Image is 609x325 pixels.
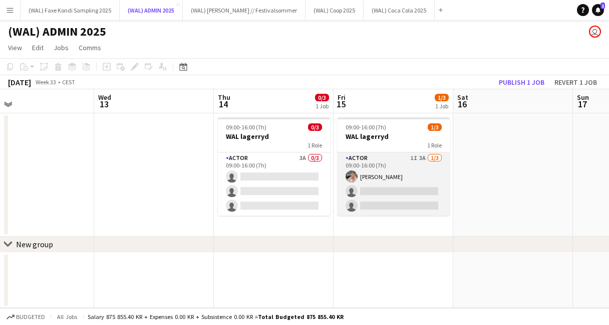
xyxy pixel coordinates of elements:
[54,43,69,52] span: Jobs
[75,41,105,54] a: Comms
[98,93,111,102] span: Wed
[97,98,111,110] span: 13
[428,123,442,131] span: 1/3
[338,132,450,141] h3: WAL lagerryd
[120,1,183,20] button: (WAL) ADMIN 2025
[79,43,101,52] span: Comms
[183,1,306,20] button: (WAL) [PERSON_NAME] // Festivalsommer
[218,152,330,216] app-card-role: Actor3A0/309:00-16:00 (7h)
[88,313,344,320] div: Salary 875 855.40 KR + Expenses 0.00 KR + Subsistence 0.00 KR =
[50,41,73,54] a: Jobs
[589,26,601,38] app-user-avatar: Fredrik Næss
[308,123,322,131] span: 0/3
[216,98,230,110] span: 14
[33,78,58,86] span: Week 33
[456,98,468,110] span: 16
[338,93,346,102] span: Fri
[592,4,604,16] a: 1
[16,313,45,320] span: Budgeted
[218,117,330,216] app-job-card: 09:00-16:00 (7h)0/3WAL lagerryd1 RoleActor3A0/309:00-16:00 (7h)
[435,102,448,110] div: 1 Job
[308,141,322,149] span: 1 Role
[4,41,26,54] a: View
[495,76,548,89] button: Publish 1 job
[346,123,386,131] span: 09:00-16:00 (7h)
[32,43,44,52] span: Edit
[435,94,449,101] span: 1/3
[457,93,468,102] span: Sat
[550,76,601,89] button: Revert 1 job
[8,77,31,87] div: [DATE]
[8,43,22,52] span: View
[226,123,266,131] span: 09:00-16:00 (7h)
[316,102,329,110] div: 1 Job
[8,24,106,39] h1: (WAL) ADMIN 2025
[5,311,47,322] button: Budgeted
[62,78,75,86] div: CEST
[306,1,364,20] button: (WAL) Coop 2025
[575,98,589,110] span: 17
[218,93,230,102] span: Thu
[427,141,442,149] span: 1 Role
[600,3,605,9] span: 1
[338,152,450,216] app-card-role: Actor1I3A1/309:00-16:00 (7h)[PERSON_NAME]
[21,1,120,20] button: (WAL) Faxe Kondi Sampling 2025
[16,239,53,249] div: New group
[336,98,346,110] span: 15
[258,313,344,320] span: Total Budgeted 875 855.40 KR
[55,313,79,320] span: All jobs
[28,41,48,54] a: Edit
[364,1,435,20] button: (WAL) Coca Cola 2025
[218,132,330,141] h3: WAL lagerryd
[338,117,450,216] app-job-card: 09:00-16:00 (7h)1/3WAL lagerryd1 RoleActor1I3A1/309:00-16:00 (7h)[PERSON_NAME]
[577,93,589,102] span: Sun
[315,94,329,101] span: 0/3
